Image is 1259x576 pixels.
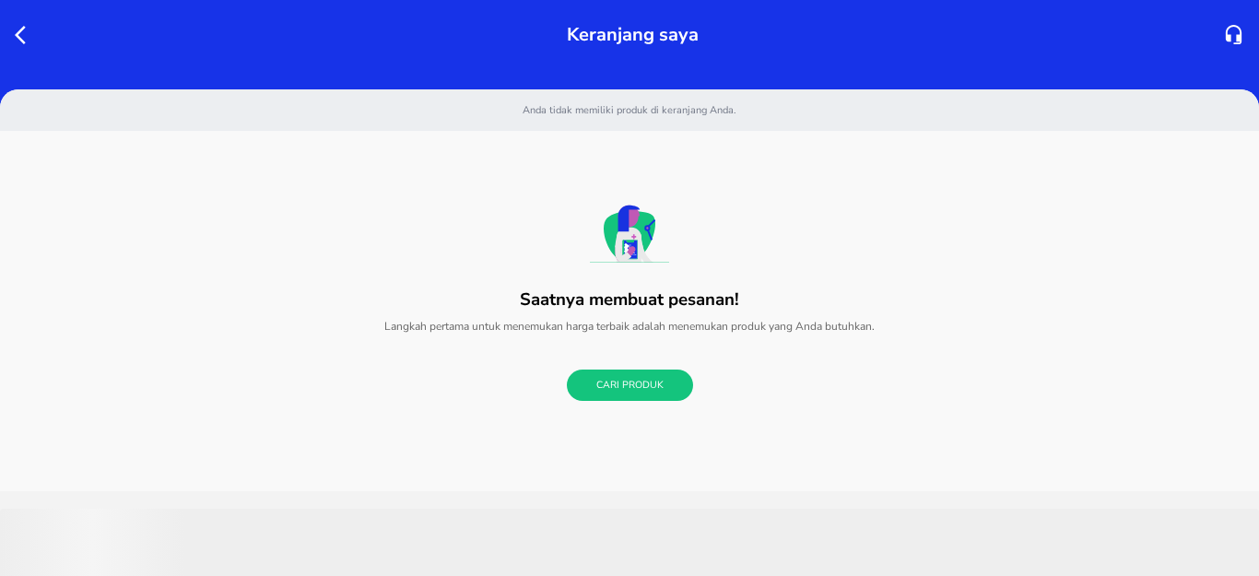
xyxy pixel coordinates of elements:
p: Saatnya membuat pesanan! [520,289,739,310]
p: Keranjang saya [567,18,699,51]
span: Cari Produk [596,377,664,394]
button: Cari Produk [567,370,693,402]
img: female_pharmacist_welcome [590,205,669,263]
p: Langkah pertama untuk menemukan harga terbaik adalah menemukan produk yang Anda butuhkan. [119,311,1141,342]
